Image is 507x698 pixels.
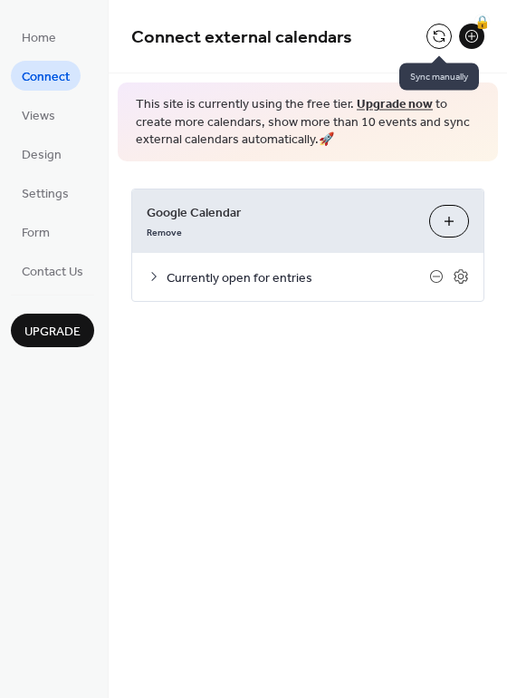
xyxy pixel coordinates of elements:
a: Connect [11,61,81,91]
a: Settings [11,178,80,208]
span: Design [22,146,62,165]
span: Connect external calendars [131,20,352,55]
a: Home [11,22,67,52]
button: Upgrade [11,314,94,347]
span: Google Calendar [147,203,415,222]
span: Form [22,224,50,243]
span: Currently open for entries [167,268,429,287]
span: Connect [22,68,70,87]
span: Upgrade [24,323,81,342]
span: Views [22,107,55,126]
a: Contact Us [11,256,94,286]
span: Remove [147,226,182,238]
a: Upgrade now [357,92,433,117]
a: Form [11,217,61,247]
span: This site is currently using the free tier. to create more calendars, show more than 10 events an... [136,96,480,150]
a: Design [11,139,72,169]
span: Contact Us [22,263,83,282]
span: Sync manually [399,63,479,91]
a: Views [11,100,66,130]
span: Home [22,29,56,48]
span: Settings [22,185,69,204]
